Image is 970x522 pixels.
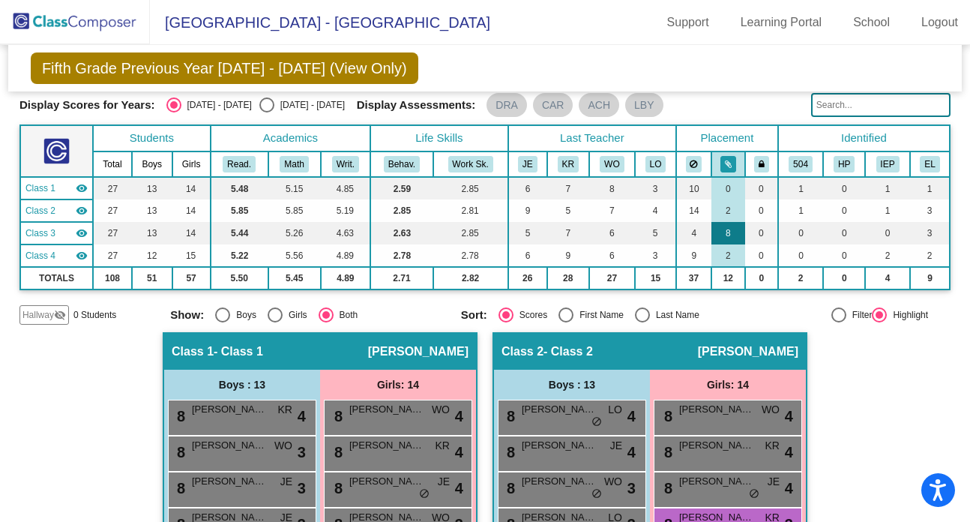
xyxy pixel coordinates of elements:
[508,125,677,151] th: Last Teacher
[589,244,635,267] td: 6
[589,199,635,222] td: 7
[920,156,939,172] button: EL
[20,244,93,267] td: Alli Payne - No Class Name
[132,244,172,267] td: 12
[508,199,547,222] td: 9
[591,488,602,500] span: do_not_disturb_alt
[711,244,745,267] td: 2
[591,416,602,428] span: do_not_disturb_alt
[349,474,424,489] span: [PERSON_NAME]
[604,474,622,490] span: WO
[865,177,910,199] td: 1
[910,267,950,289] td: 9
[676,151,711,177] th: Keep away students
[518,156,537,172] button: JE
[745,222,778,244] td: 0
[455,477,463,499] span: 4
[268,267,321,289] td: 5.45
[745,199,778,222] td: 0
[298,441,306,463] span: 3
[432,402,450,418] span: WO
[283,308,307,322] div: Girls
[370,222,433,244] td: 2.63
[910,244,950,267] td: 2
[93,199,132,222] td: 27
[274,438,292,454] span: WO
[166,97,345,112] mat-radio-group: Select an option
[150,10,490,34] span: [GEOGRAPHIC_DATA] - [GEOGRAPHIC_DATA]
[192,402,267,417] span: [PERSON_NAME]
[192,438,267,453] span: [PERSON_NAME]
[76,205,88,217] mat-icon: visibility
[765,438,780,454] span: KR
[508,267,547,289] td: 26
[280,474,292,490] span: JE
[676,125,778,151] th: Placement
[711,222,745,244] td: 8
[778,222,824,244] td: 0
[547,267,589,289] td: 28
[93,125,210,151] th: Students
[778,177,824,199] td: 1
[173,408,185,424] span: 8
[513,308,547,322] div: Scores
[172,177,211,199] td: 14
[172,244,211,267] td: 15
[522,474,597,489] span: [PERSON_NAME]
[660,480,672,496] span: 8
[625,93,663,117] mat-chip: LBY
[823,222,865,244] td: 0
[433,267,508,289] td: 2.82
[910,222,950,244] td: 3
[211,267,268,289] td: 5.50
[749,488,759,500] span: do_not_disturb_alt
[600,156,624,172] button: WO
[865,222,910,244] td: 0
[785,477,793,499] span: 4
[841,10,902,34] a: School
[172,267,211,289] td: 57
[173,480,185,496] span: 8
[321,244,371,267] td: 4.89
[438,474,450,490] span: JE
[321,267,371,289] td: 4.89
[627,477,636,499] span: 3
[711,199,745,222] td: 2
[25,226,55,240] span: Class 3
[650,308,699,322] div: Last Name
[711,151,745,177] th: Keep with students
[433,199,508,222] td: 2.81
[211,125,371,151] th: Academics
[909,10,970,34] a: Logout
[865,151,910,177] th: Individualized Eduction Plan
[321,177,371,199] td: 4.85
[31,52,418,84] span: Fifth Grade Previous Year [DATE] - [DATE] (View Only)
[164,370,320,400] div: Boys : 13
[589,151,635,177] th: Wendy Ottinger
[214,344,263,359] span: - Class 1
[20,177,93,199] td: Lauren Alessio - Class 1
[461,308,487,322] span: Sort:
[22,308,54,322] span: Hallway
[508,244,547,267] td: 6
[132,267,172,289] td: 51
[547,222,589,244] td: 7
[357,98,476,112] span: Display Assessments:
[608,402,622,418] span: LO
[172,199,211,222] td: 14
[589,267,635,289] td: 27
[20,267,93,289] td: TOTALS
[789,156,813,172] button: 504
[211,199,268,222] td: 5.85
[173,444,185,460] span: 8
[334,308,358,322] div: Both
[192,474,267,489] span: [PERSON_NAME]
[278,402,292,418] span: KR
[768,474,780,490] span: JE
[181,98,252,112] div: [DATE] - [DATE]
[370,244,433,267] td: 2.78
[887,308,928,322] div: Highlight
[522,438,597,453] span: [PERSON_NAME]
[503,408,515,424] span: 8
[823,267,865,289] td: 0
